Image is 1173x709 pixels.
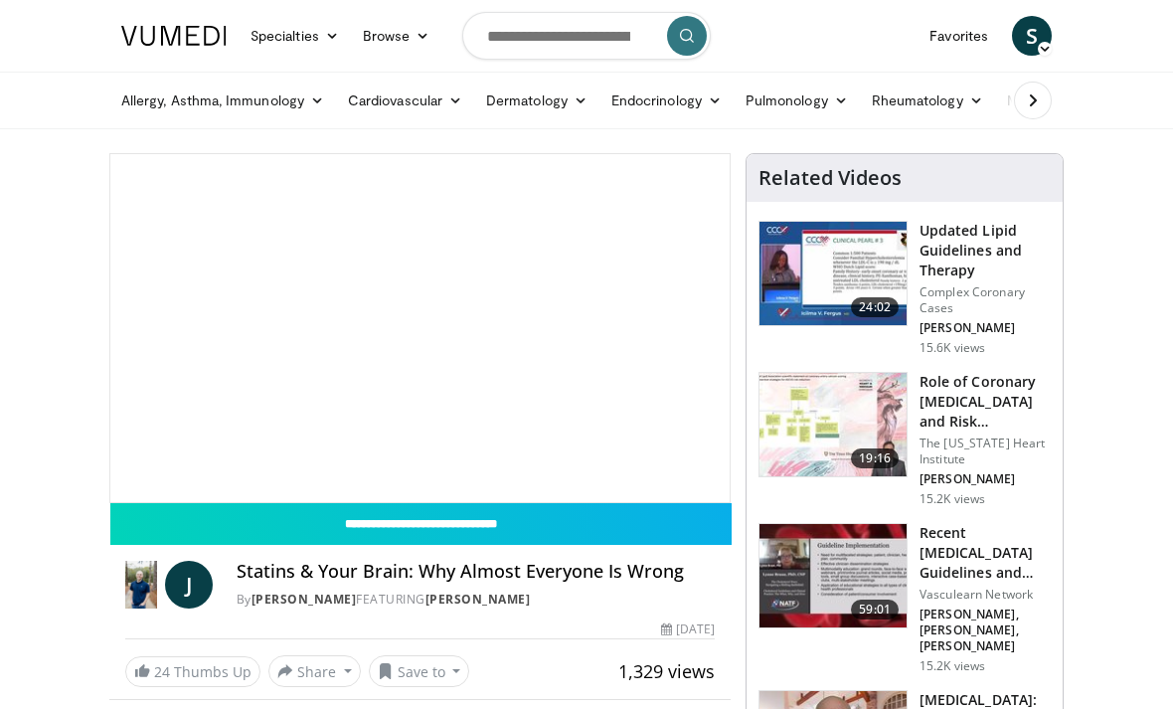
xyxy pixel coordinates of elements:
p: [PERSON_NAME] [920,471,1051,487]
a: 24 Thumbs Up [125,656,260,687]
img: VuMedi Logo [121,26,227,46]
h3: Recent [MEDICAL_DATA] Guidelines and Integration into Clinical Practice [920,523,1051,583]
p: Complex Coronary Cases [920,284,1051,316]
a: Specialties [239,16,351,56]
a: [PERSON_NAME] [425,591,531,608]
a: Browse [351,16,442,56]
h3: Role of Coronary [MEDICAL_DATA] and Risk Stratification [920,372,1051,432]
p: [PERSON_NAME], [PERSON_NAME], [PERSON_NAME] [920,607,1051,654]
a: Rheumatology [860,81,995,120]
a: J [165,561,213,609]
a: 24:02 Updated Lipid Guidelines and Therapy Complex Coronary Cases [PERSON_NAME] 15.6K views [758,221,1051,356]
a: Cardiovascular [336,81,474,120]
a: Endocrinology [599,81,734,120]
img: 77f671eb-9394-4acc-bc78-a9f077f94e00.150x105_q85_crop-smart_upscale.jpg [759,222,907,325]
span: 24 [154,662,170,681]
input: Search topics, interventions [462,12,711,60]
a: Favorites [918,16,1000,56]
video-js: Video Player [110,154,730,502]
span: 19:16 [851,448,899,468]
h3: Updated Lipid Guidelines and Therapy [920,221,1051,280]
button: Share [268,655,361,687]
a: 19:16 Role of Coronary [MEDICAL_DATA] and Risk Stratification The [US_STATE] Heart Institute [PER... [758,372,1051,507]
a: Dermatology [474,81,599,120]
img: Dr. Jordan Rennicke [125,561,157,609]
p: Vasculearn Network [920,587,1051,603]
span: 1,329 views [618,659,715,683]
a: Pulmonology [734,81,860,120]
a: 59:01 Recent [MEDICAL_DATA] Guidelines and Integration into Clinical Practice Vasculearn Network ... [758,523,1051,674]
p: 15.2K views [920,658,985,674]
a: S [1012,16,1052,56]
p: The [US_STATE] Heart Institute [920,436,1051,467]
p: [PERSON_NAME] [920,320,1051,336]
a: Allergy, Asthma, Immunology [109,81,336,120]
div: [DATE] [661,620,715,638]
div: By FEATURING [237,591,715,609]
button: Save to [369,655,470,687]
a: [PERSON_NAME] [251,591,357,608]
img: 1efa8c99-7b8a-4ab5-a569-1c219ae7bd2c.150x105_q85_crop-smart_upscale.jpg [759,373,907,476]
h4: Statins & Your Brain: Why Almost Everyone Is Wrong [237,561,715,583]
img: 87825f19-cf4c-4b91-bba1-ce218758c6bb.150x105_q85_crop-smart_upscale.jpg [759,524,907,627]
span: 24:02 [851,297,899,317]
span: 59:01 [851,600,899,620]
p: 15.2K views [920,491,985,507]
p: 15.6K views [920,340,985,356]
h4: Related Videos [758,166,902,190]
